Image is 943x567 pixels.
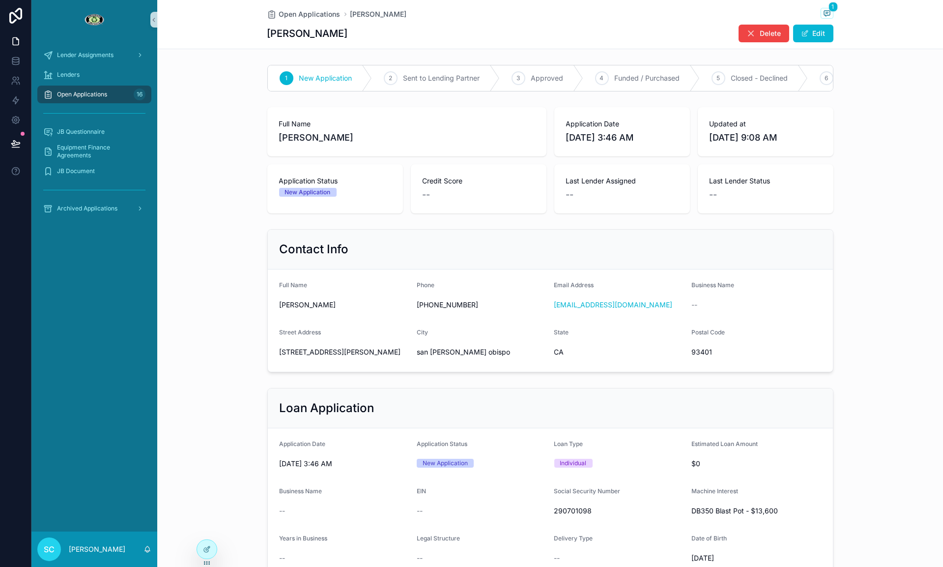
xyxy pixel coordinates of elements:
[280,347,409,357] span: [STREET_ADDRESS][PERSON_NAME]
[691,535,727,542] span: Date of Birth
[516,74,520,82] span: 3
[57,90,107,98] span: Open Applications
[57,144,142,159] span: Equipment Finance Agreements
[554,347,684,357] span: CA
[280,553,286,563] span: --
[417,281,434,289] span: Phone
[417,553,423,563] span: --
[280,487,322,495] span: Business Name
[279,176,391,186] span: Application Status
[280,440,326,448] span: Application Date
[280,459,409,469] span: [DATE] 3:46 AM
[37,86,151,103] a: Open Applications16
[554,328,569,336] span: State
[566,131,678,145] span: [DATE] 3:46 AM
[279,131,535,145] span: [PERSON_NAME]
[691,347,821,357] span: 93401
[417,535,460,542] span: Legal Structure
[531,73,564,83] span: Approved
[691,328,725,336] span: Postal Code
[691,506,821,516] span: DB350 Blast Pot - $13,600
[37,200,151,217] a: Archived Applications
[554,440,583,448] span: Loan Type
[417,300,546,310] span: [PHONE_NUMBER]
[350,9,407,19] a: [PERSON_NAME]
[566,188,574,202] span: --
[760,29,781,38] span: Delete
[560,459,587,468] div: Individual
[57,167,95,175] span: JB Document
[829,2,838,12] span: 1
[57,205,117,212] span: Archived Applications
[600,74,604,82] span: 4
[37,123,151,141] a: JB Questionnaire
[710,119,822,129] span: Updated at
[267,27,348,40] h1: [PERSON_NAME]
[554,300,673,310] a: [EMAIL_ADDRESS][DOMAIN_NAME]
[825,74,828,82] span: 6
[710,176,822,186] span: Last Lender Status
[31,39,157,230] div: scrollable content
[566,119,678,129] span: Application Date
[691,300,697,310] span: --
[417,487,426,495] span: EIN
[267,9,341,19] a: Open Applications
[37,143,151,160] a: Equipment Finance Agreements
[821,8,833,20] button: 1
[691,440,758,448] span: Estimated Loan Amount
[554,281,594,289] span: Email Address
[279,119,535,129] span: Full Name
[134,89,145,100] div: 16
[417,347,546,357] span: san [PERSON_NAME] obispo
[793,25,833,42] button: Edit
[44,543,55,555] span: SC
[615,73,680,83] span: Funded / Purchased
[691,487,738,495] span: Machine Interest
[299,73,352,83] span: New Application
[554,535,593,542] span: Delivery Type
[417,506,423,516] span: --
[554,506,684,516] span: 290701098
[691,553,821,563] span: [DATE]
[57,51,114,59] span: Lender Assignments
[423,188,430,202] span: --
[285,74,287,82] span: 1
[566,176,678,186] span: Last Lender Assigned
[57,128,105,136] span: JB Questionnaire
[84,12,104,28] img: App logo
[710,131,822,145] span: [DATE] 9:08 AM
[417,328,428,336] span: City
[280,535,328,542] span: Years in Business
[280,241,349,257] h2: Contact Info
[554,487,621,495] span: Social Security Number
[280,506,286,516] span: --
[280,300,409,310] span: [PERSON_NAME]
[716,74,720,82] span: 5
[69,544,125,554] p: [PERSON_NAME]
[280,328,321,336] span: Street Address
[279,9,341,19] span: Open Applications
[731,73,788,83] span: Closed - Declined
[554,553,560,563] span: --
[423,176,535,186] span: Credit Score
[423,459,468,468] div: New Application
[280,281,308,289] span: Full Name
[710,188,717,202] span: --
[691,281,734,289] span: Business Name
[37,46,151,64] a: Lender Assignments
[57,71,80,79] span: Lenders
[389,74,392,82] span: 2
[37,66,151,84] a: Lenders
[280,400,374,416] h2: Loan Application
[739,25,789,42] button: Delete
[691,459,821,469] span: $0
[403,73,480,83] span: Sent to Lending Partner
[417,440,467,448] span: Application Status
[37,162,151,180] a: JB Document
[285,188,331,197] div: New Application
